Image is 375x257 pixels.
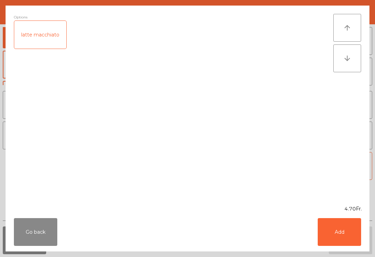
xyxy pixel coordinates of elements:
button: Add [318,218,361,246]
button: arrow_upward [333,14,361,42]
div: 4.70Fr. [6,205,369,213]
button: arrow_downward [333,44,361,72]
i: arrow_upward [343,24,351,32]
i: arrow_downward [343,54,351,63]
button: Go back [14,218,57,246]
span: Options [14,14,27,20]
div: latte macchiato [14,21,66,49]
